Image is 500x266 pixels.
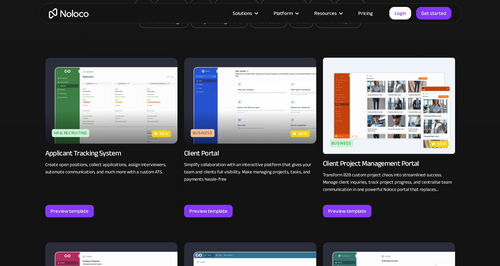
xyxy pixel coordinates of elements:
[350,9,381,18] a: Pricing
[323,159,419,168] div: Client Project Management Portal
[191,129,214,137] div: Business
[233,9,252,18] div: Solutions
[328,207,366,215] div: Preview template
[389,7,411,20] a: Login
[45,161,177,176] p: Create open positions, collect applications, assign interviewers, automate communication, and muc...
[323,58,455,217] a: BusinessnewClient Project Management PortalTransform B2B custom project chaos into streamlined su...
[52,129,90,137] div: HR & Recruiting
[274,9,293,18] div: Platform
[437,141,446,147] p: new
[45,58,177,217] a: HR & RecruitingnewApplicant Tracking SystemCreate open positions, collect applications, assign in...
[160,130,169,137] p: new
[51,207,89,215] div: Preview template
[323,171,455,193] p: Transform B2B custom project chaos into streamlined success. Manage client inquiries, track proje...
[416,7,451,20] a: Get started
[45,149,121,158] div: Applicant Tracking System
[189,207,227,215] div: Preview template
[224,9,265,18] div: Solutions
[265,9,306,18] div: Platform
[184,161,316,183] p: Simplify collaboration with an interactive platform that gives your team and clients full visibil...
[184,58,316,217] a: BusinessnewClient PortalSimplify collaboration with an interactive platform that gives your team ...
[306,9,350,18] div: Resources
[298,130,308,137] p: new
[184,149,219,158] div: Client Portal
[49,8,89,19] a: home
[314,9,337,18] div: Resources
[329,139,353,147] div: Business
